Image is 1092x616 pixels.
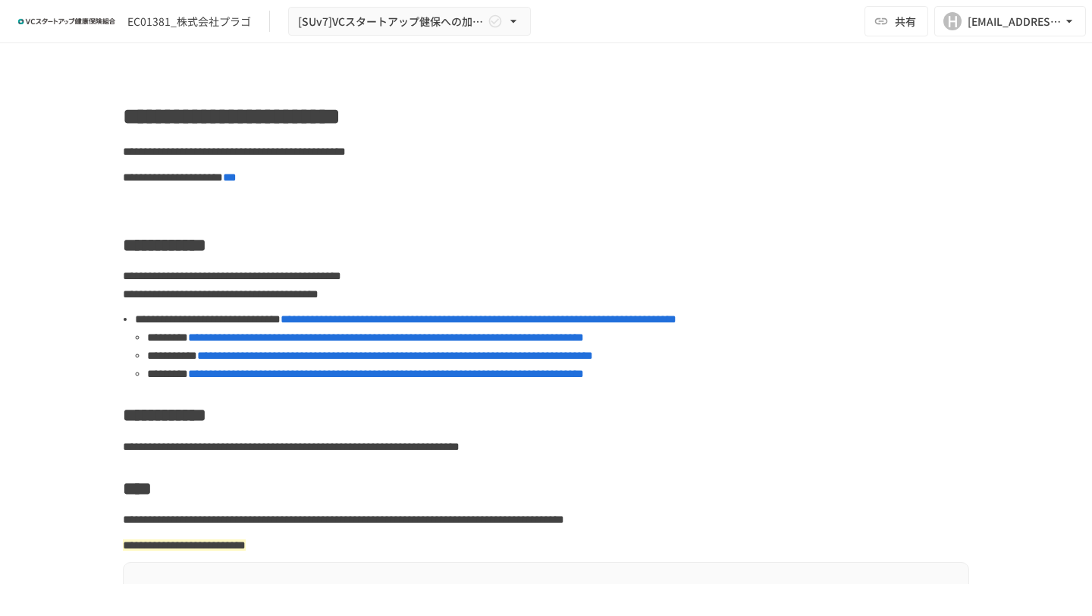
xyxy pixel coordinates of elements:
[127,14,251,30] div: EC01381_株式会社プラゴ
[864,6,928,36] button: 共有
[934,6,1086,36] button: H[EMAIL_ADDRESS][DOMAIN_NAME]
[895,13,916,30] span: 共有
[298,12,485,31] span: [SUv7]VCスタートアップ健保への加入申請手続き
[18,9,115,33] img: ZDfHsVrhrXUoWEWGWYf8C4Fv4dEjYTEDCNvmL73B7ox
[943,12,962,30] div: H
[968,12,1062,31] div: [EMAIL_ADDRESS][DOMAIN_NAME]
[288,7,531,36] button: [SUv7]VCスタートアップ健保への加入申請手続き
